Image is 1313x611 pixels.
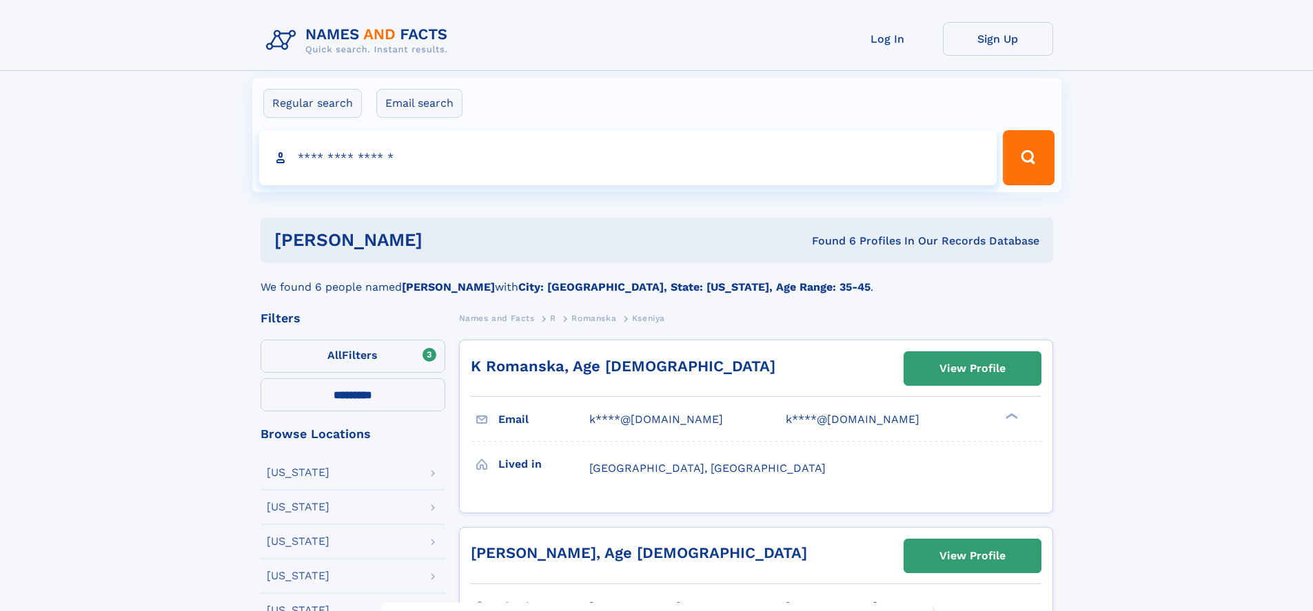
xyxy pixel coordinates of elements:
b: [PERSON_NAME] [402,280,495,293]
a: Log In [833,22,943,56]
b: City: [GEOGRAPHIC_DATA], State: [US_STATE], Age Range: 35-45 [518,280,871,293]
label: Email search [376,89,462,118]
div: View Profile [939,353,1006,384]
a: Sign Up [943,22,1053,56]
div: ❯ [1002,412,1019,421]
div: [US_STATE] [267,501,329,512]
button: Search Button [1003,130,1054,185]
h3: Lived in [498,453,589,476]
div: [US_STATE] [267,536,329,547]
span: All [327,349,342,362]
span: Romanska [571,313,616,323]
a: Romanska [571,309,616,327]
span: R [550,313,556,323]
label: Filters [261,340,445,373]
a: [PERSON_NAME], Age [DEMOGRAPHIC_DATA] [471,544,807,561]
img: Logo Names and Facts [261,22,459,59]
div: Filters [261,312,445,324]
div: Browse Locations [261,428,445,440]
div: View Profile [939,540,1006,572]
span: [GEOGRAPHIC_DATA], [GEOGRAPHIC_DATA] [589,462,826,475]
a: K Romanska, Age [DEMOGRAPHIC_DATA] [471,358,775,375]
a: View Profile [904,539,1041,572]
span: Kseniya [632,313,665,323]
h1: [PERSON_NAME] [274,231,618,249]
a: Names and Facts [459,309,535,327]
div: We found 6 people named with . [261,262,1053,296]
h3: Email [498,408,589,431]
a: View Profile [904,352,1041,385]
div: Found 6 Profiles In Our Records Database [617,234,1039,249]
label: Regular search [263,89,362,118]
div: [US_STATE] [267,570,329,581]
a: R [550,309,556,327]
div: [US_STATE] [267,467,329,478]
input: search input [259,130,997,185]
